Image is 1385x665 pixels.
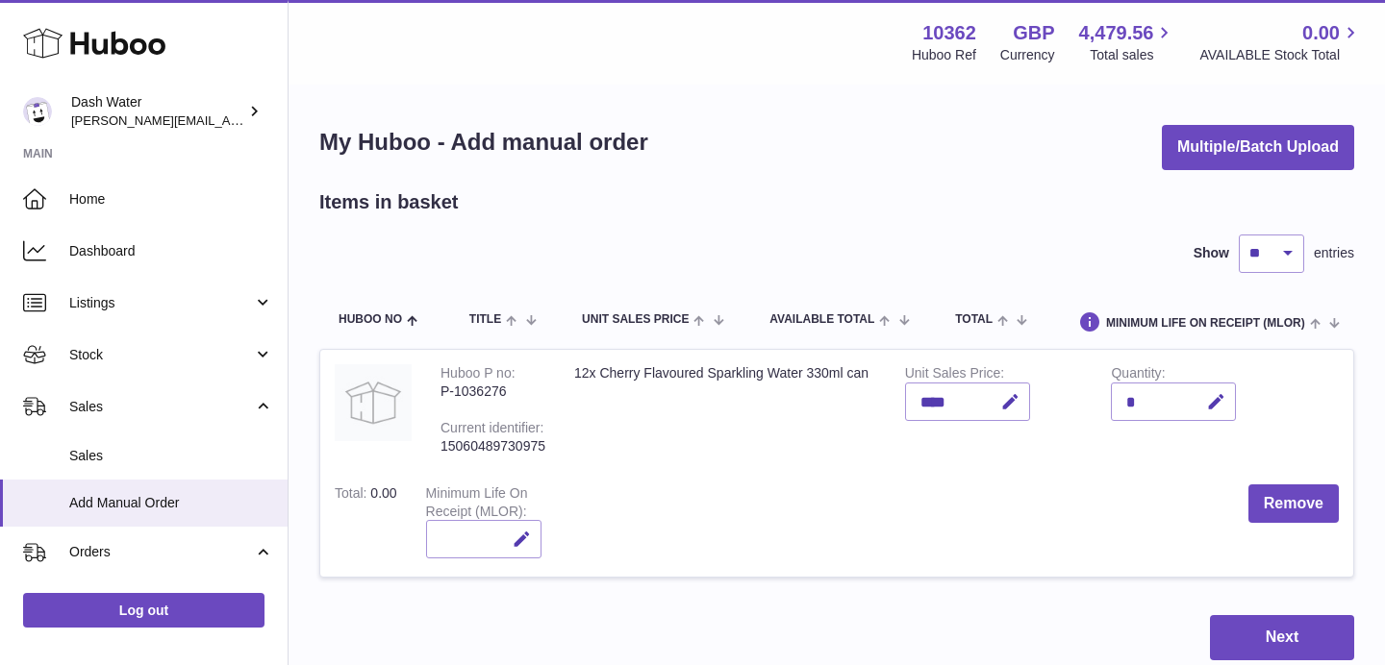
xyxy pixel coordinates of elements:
[905,365,1004,385] label: Unit Sales Price
[23,97,52,126] img: james@dash-water.com
[1111,365,1165,385] label: Quantity
[582,313,689,326] span: Unit Sales Price
[69,398,253,416] span: Sales
[1199,46,1362,64] span: AVAILABLE Stock Total
[1162,125,1354,170] button: Multiple/Batch Upload
[441,365,516,385] div: Huboo P no
[335,364,412,441] img: 12x Cherry Flavoured Sparkling Water 330ml can
[69,543,253,561] span: Orders
[912,46,976,64] div: Huboo Ref
[1000,46,1055,64] div: Currency
[71,93,244,130] div: Dash Water
[71,112,386,128] span: [PERSON_NAME][EMAIL_ADDRESS][DOMAIN_NAME]
[560,350,891,469] td: 12x Cherry Flavoured Sparkling Water 330ml can
[441,420,543,440] div: Current identifier
[441,382,545,401] div: P-1036276
[69,346,253,364] span: Stock
[769,313,874,326] span: AVAILABLE Total
[1199,20,1362,64] a: 0.00 AVAILABLE Stock Total
[1248,484,1339,524] button: Remove
[1210,615,1354,660] button: Next
[1194,244,1229,262] label: Show
[69,242,273,260] span: Dashboard
[955,313,993,326] span: Total
[69,190,273,209] span: Home
[1314,244,1354,262] span: entries
[1013,20,1054,46] strong: GBP
[69,294,253,312] span: Listings
[1302,20,1340,46] span: 0.00
[69,447,273,465] span: Sales
[1106,317,1305,330] span: Minimum Life On Receipt (MLOR)
[1090,46,1175,64] span: Total sales
[370,485,396,501] span: 0.00
[469,313,501,326] span: Title
[23,593,264,628] a: Log out
[319,189,459,215] h2: Items in basket
[1079,20,1176,64] a: 4,479.56 Total sales
[339,313,402,326] span: Huboo no
[441,437,545,456] div: 15060489730975
[335,485,370,505] label: Total
[69,494,273,512] span: Add Manual Order
[426,485,528,524] label: Minimum Life On Receipt (MLOR)
[922,20,976,46] strong: 10362
[319,127,648,158] h1: My Huboo - Add manual order
[1079,20,1154,46] span: 4,479.56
